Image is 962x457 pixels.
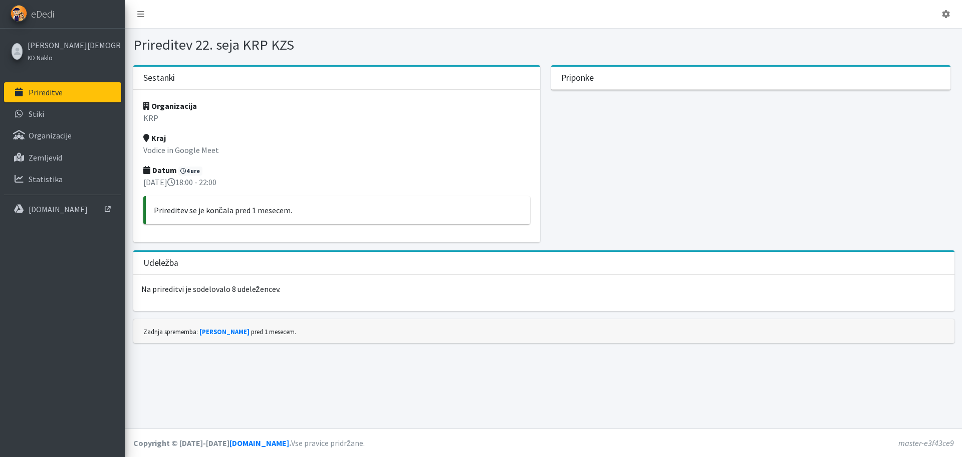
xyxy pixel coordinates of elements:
a: Stiki [4,104,121,124]
a: Prireditve [4,82,121,102]
small: Zadnja sprememba: pred 1 mesecem. [143,328,296,336]
a: [DOMAIN_NAME] [229,438,289,448]
p: [DATE] 18:00 - 22:00 [143,176,530,188]
a: Zemljevid [4,147,121,168]
p: Na prireditvi je sodelovalo 8 udeležencev. [133,275,954,303]
p: Zemljevid [29,153,62,163]
strong: Organizacija [143,101,197,111]
strong: Datum [143,165,177,175]
a: Organizacije [4,125,121,145]
strong: Copyright © [DATE]-[DATE] . [133,438,291,448]
a: [PERSON_NAME][DEMOGRAPHIC_DATA] [28,39,119,51]
strong: Kraj [143,133,166,143]
a: Statistika [4,169,121,189]
p: [DOMAIN_NAME] [29,204,88,214]
p: Prireditev se je končala pred 1 mesecem. [154,204,522,216]
a: KD Naklo [28,51,119,63]
p: Stiki [29,109,44,119]
h3: Sestanki [143,73,175,83]
p: Prireditve [29,87,63,97]
span: eDedi [31,7,54,22]
footer: Vse pravice pridržane. [125,428,962,457]
a: [PERSON_NAME] [199,328,250,336]
a: [DOMAIN_NAME] [4,199,121,219]
h3: Udeležba [143,258,179,268]
span: 4 ure [178,167,203,176]
h3: Priponke [561,73,594,83]
p: Statistika [29,174,63,184]
p: Organizacije [29,130,72,140]
img: eDedi [11,5,27,22]
p: Vodice in Google Meet [143,144,530,156]
p: KRP [143,112,530,124]
h1: Prireditev 22. seja KRP KZS [133,36,540,54]
em: master-e3f43ce9 [898,438,954,448]
small: KD Naklo [28,54,53,62]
